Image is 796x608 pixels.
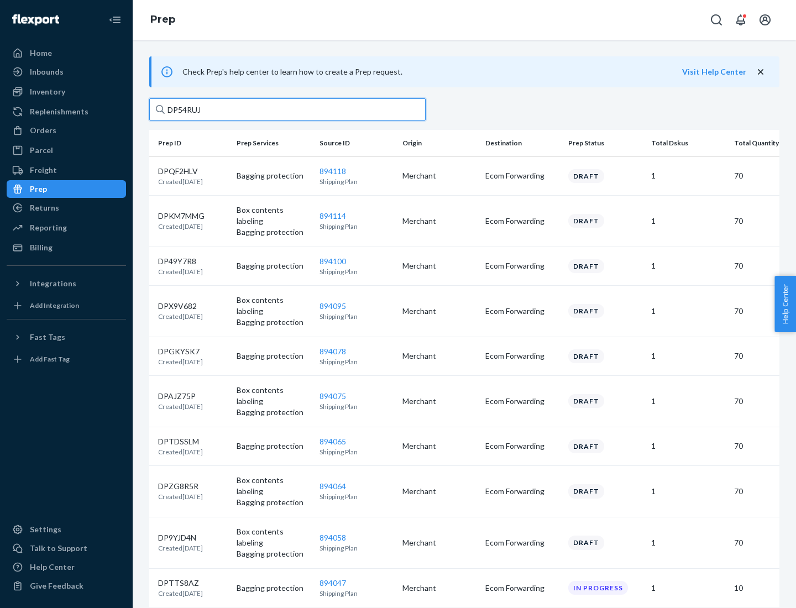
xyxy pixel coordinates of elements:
[320,589,394,598] p: Shipping Plan
[682,66,746,77] button: Visit Help Center
[7,83,126,101] a: Inventory
[158,578,203,589] p: DPTTS8AZ
[30,332,65,343] div: Fast Tags
[30,278,76,289] div: Integrations
[158,301,203,312] p: DPX9V682
[402,350,476,361] p: Merchant
[730,9,752,31] button: Open notifications
[30,354,70,364] div: Add Fast Tag
[158,436,203,447] p: DPTDSSLM
[30,301,79,310] div: Add Integration
[158,447,203,457] p: Created [DATE]
[30,184,47,195] div: Prep
[158,211,205,222] p: DPKM7MMG
[158,312,203,321] p: Created [DATE]
[568,169,604,183] div: Draft
[237,497,311,508] p: Bagging protection
[237,526,311,548] p: Box contents labeling
[320,211,346,221] a: 894114
[237,407,311,418] p: Bagging protection
[485,350,559,361] p: Ecom Forwarding
[7,328,126,346] button: Fast Tags
[568,214,604,228] div: Draft
[158,357,203,366] p: Created [DATE]
[237,441,311,452] p: Bagging protection
[158,346,203,357] p: DPGKYSK7
[568,259,604,273] div: Draft
[150,13,175,25] a: Prep
[647,130,730,156] th: Total Dskus
[7,558,126,576] a: Help Center
[237,350,311,361] p: Bagging protection
[158,543,203,553] p: Created [DATE]
[568,484,604,498] div: Draft
[149,98,426,120] input: Search prep jobs
[485,306,559,317] p: Ecom Forwarding
[158,166,203,177] p: DPQF2HLV
[7,350,126,368] a: Add Fast Tag
[651,396,725,407] p: 1
[651,216,725,227] p: 1
[568,581,628,595] div: In progress
[30,202,59,213] div: Returns
[320,177,394,186] p: Shipping Plan
[320,533,346,542] a: 894058
[315,130,398,156] th: Source ID
[158,492,203,501] p: Created [DATE]
[774,276,796,332] button: Help Center
[237,260,311,271] p: Bagging protection
[7,521,126,538] a: Settings
[320,402,394,411] p: Shipping Plan
[30,106,88,117] div: Replenishments
[402,396,476,407] p: Merchant
[237,170,311,181] p: Bagging protection
[30,524,61,535] div: Settings
[568,536,604,549] div: Draft
[485,260,559,271] p: Ecom Forwarding
[754,9,776,31] button: Open account menu
[651,350,725,361] p: 1
[402,537,476,548] p: Merchant
[7,161,126,179] a: Freight
[30,145,53,156] div: Parcel
[320,481,346,491] a: 894064
[651,441,725,452] p: 1
[402,441,476,452] p: Merchant
[568,439,604,453] div: Draft
[568,394,604,408] div: Draft
[320,347,346,356] a: 894078
[651,537,725,548] p: 1
[651,486,725,497] p: 1
[104,9,126,31] button: Close Navigation
[320,578,346,588] a: 894047
[398,130,481,156] th: Origin
[568,349,604,363] div: Draft
[237,548,311,559] p: Bagging protection
[182,67,402,76] span: Check Prep's help center to learn how to create a Prep request.
[705,9,727,31] button: Open Search Box
[7,239,126,256] a: Billing
[232,130,315,156] th: Prep Services
[158,177,203,186] p: Created [DATE]
[320,492,394,501] p: Shipping Plan
[568,304,604,318] div: Draft
[320,437,346,446] a: 894065
[402,170,476,181] p: Merchant
[7,219,126,237] a: Reporting
[158,391,203,402] p: DPAJZ75P
[149,130,232,156] th: Prep ID
[485,441,559,452] p: Ecom Forwarding
[7,180,126,198] a: Prep
[158,532,203,543] p: DP9YJD4N
[320,166,346,176] a: 894118
[30,165,57,176] div: Freight
[402,260,476,271] p: Merchant
[651,306,725,317] p: 1
[237,583,311,594] p: Bagging protection
[30,562,75,573] div: Help Center
[564,130,647,156] th: Prep Status
[7,103,126,120] a: Replenishments
[30,66,64,77] div: Inbounds
[320,222,394,231] p: Shipping Plan
[485,583,559,594] p: Ecom Forwarding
